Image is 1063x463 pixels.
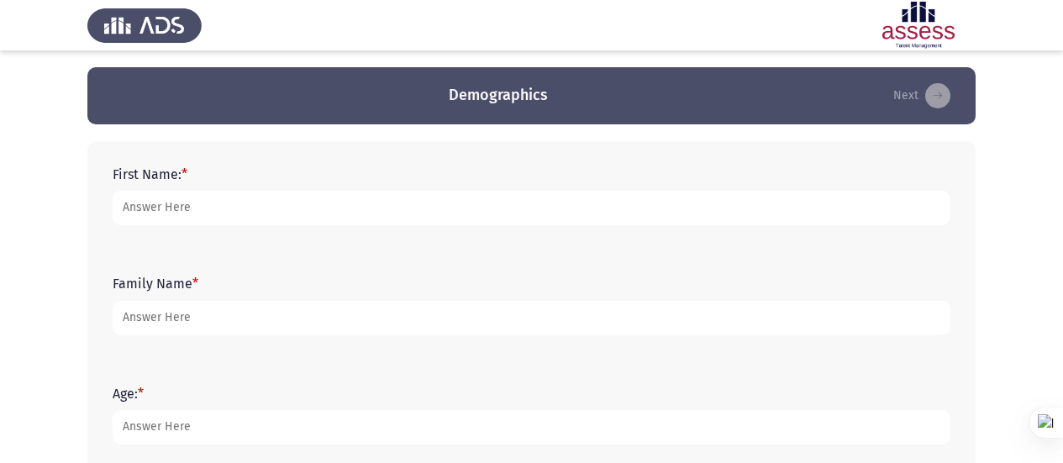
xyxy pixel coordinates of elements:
h3: Demographics [449,85,548,106]
label: Family Name [113,276,198,292]
label: First Name: [113,166,187,182]
input: add answer text [113,301,950,335]
button: load next page [888,82,955,109]
input: add answer text [113,191,950,225]
img: Assess Talent Management logo [87,2,202,49]
input: add answer text [113,410,950,445]
label: Age: [113,386,144,402]
img: Assessment logo of ASSESS English Language Assessment (3 Module) (Ba - IB) [861,2,976,49]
